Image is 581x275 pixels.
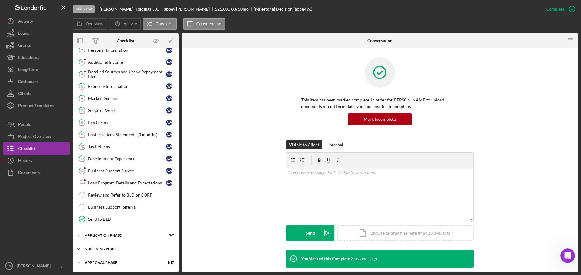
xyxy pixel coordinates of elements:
button: Visible to Client [286,140,322,149]
a: 6Market Demandaw [76,92,176,104]
button: Mark Incomplete [348,113,412,125]
div: a w [166,132,172,138]
div: Personal Information [88,48,166,53]
div: Project Overview [18,130,51,144]
button: History [3,155,70,167]
button: Dashboard [3,75,70,88]
div: Send to BLD [88,217,175,222]
div: a w [166,47,172,53]
tspan: 8 [81,120,83,124]
div: Checklist [18,142,36,156]
div: Business Support Referral [88,205,175,209]
div: Educational [18,51,41,65]
tspan: 6 [81,96,83,100]
a: Loan Program Details and Expectationsaw [76,177,176,189]
a: 7Scope of Workaw [76,104,176,117]
button: Activity [109,18,141,30]
div: Clients [18,88,31,101]
tspan: 9 [81,133,83,136]
a: 12Business Support Surveyaw [76,165,176,177]
a: Grants [3,39,70,51]
b: [PERSON_NAME] Holdings LLC [100,7,159,11]
div: History [18,155,32,168]
button: Complete [540,3,578,15]
a: 2Personal Informationaw [76,44,176,56]
button: Documents [3,167,70,179]
button: Checklist [3,142,70,155]
div: Internal [328,140,343,149]
div: Grants [18,39,31,53]
button: Conversation [183,18,225,30]
div: a w [166,107,172,114]
tspan: 3 [81,60,83,64]
label: Conversation [196,21,222,26]
button: Long-Term [3,63,70,75]
div: a w [166,156,172,162]
a: 3Additional Incomeaw [76,56,176,68]
button: People [3,118,70,130]
span: $25,000 [215,6,230,11]
div: Send [306,225,315,241]
div: a w [166,59,172,65]
div: Dashboard [18,75,39,89]
div: Activity [18,15,33,29]
text: LS [7,264,11,268]
tspan: 11 [80,157,84,161]
div: Market Demand [88,96,166,101]
button: Project Overview [3,130,70,142]
button: Checklist [143,18,177,30]
p: This item has been marked complete. In order for [PERSON_NAME] to upload documents or edit form d... [301,97,458,110]
a: 11Development Experienceaw [76,153,176,165]
div: a w [166,144,172,150]
div: a w [166,83,172,89]
button: Educational [3,51,70,63]
button: Clients [3,88,70,100]
a: 8Pro Formaaw [76,117,176,129]
div: [PERSON_NAME] [15,260,54,273]
div: a w [166,180,172,186]
a: 4Detailed Sources and Use w/Repayment Planaw [76,68,176,80]
button: Activity [3,15,70,27]
a: 5Property Informationaw [76,80,176,92]
div: Additional Income [88,60,166,65]
div: Tax Returns [88,144,166,149]
div: Conversation [367,38,392,43]
label: Checklist [156,21,173,26]
div: abbey [PERSON_NAME] [164,7,215,11]
tspan: 4 [81,72,83,76]
label: Overview [86,21,103,26]
a: Product Templates [3,100,70,112]
div: Property Information [88,84,166,89]
div: Documents [18,167,40,180]
div: Business Support Survey [88,168,166,173]
div: Loan Program Details and Expectations [88,181,166,185]
a: 9Business Bank Statements (3 months)aw [76,129,176,141]
div: You Marked this Complete [301,256,350,261]
div: a w [166,168,172,174]
div: 1 / 17 [163,261,174,264]
a: Review and Refer to BLD or CORP [76,189,176,201]
button: Loans [3,27,70,39]
div: Development Experience [88,156,166,161]
div: Scope of Work [88,108,166,113]
tspan: 5 [81,84,83,88]
button: Internal [325,140,346,149]
div: Long-Term [18,63,38,77]
div: a w [166,95,172,101]
div: Detailed Sources and Use w/Repayment Plan [88,69,166,79]
div: Complete [546,3,564,15]
div: 0 % [231,7,237,11]
div: Product Templates [18,100,54,113]
button: Send [286,225,334,241]
div: Screening Phase [85,247,171,251]
div: a w [166,120,172,126]
tspan: 2 [81,48,83,52]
